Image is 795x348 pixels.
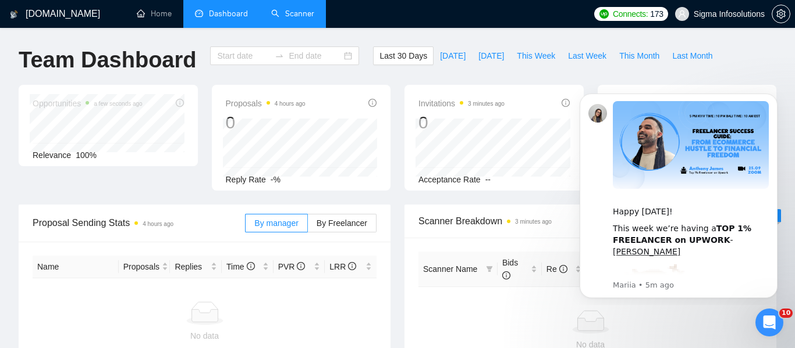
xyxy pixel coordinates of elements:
[278,262,306,271] span: PVR
[123,260,159,273] span: Proposals
[418,112,505,134] div: 0
[226,175,266,184] span: Reply Rate
[373,46,434,65] button: Last 30 Days
[502,258,518,280] span: Bids
[348,262,356,270] span: info-circle
[76,150,97,160] span: 100%
[502,271,510,279] span: info-circle
[271,9,314,19] a: searchScanner
[486,266,493,272] span: filter
[678,10,686,18] span: user
[275,101,306,107] time: 4 hours ago
[418,214,762,228] span: Scanner Breakdown
[19,46,196,74] h1: Team Dashboard
[33,216,245,230] span: Proposal Sending Stats
[10,5,18,24] img: logo
[297,262,305,270] span: info-circle
[546,264,567,274] span: Re
[666,46,719,65] button: Last Month
[672,49,712,62] span: Last Month
[226,262,254,271] span: Time
[562,46,613,65] button: Last Week
[478,49,504,62] span: [DATE]
[51,197,207,207] p: Message from Mariia, sent 5m ago
[275,51,284,60] span: swap-right
[559,265,567,273] span: info-circle
[485,175,491,184] span: --
[562,83,795,305] iframe: Intercom notifications message
[254,218,298,228] span: By manager
[440,49,466,62] span: [DATE]
[418,175,481,184] span: Acceptance Rate
[568,49,606,62] span: Last Week
[217,49,270,62] input: Start date
[779,308,793,318] span: 10
[33,150,71,160] span: Relevance
[423,264,477,274] span: Scanner Name
[515,218,552,225] time: 3 minutes ago
[562,99,570,107] span: info-circle
[271,175,281,184] span: -%
[755,308,783,336] iframe: Intercom live chat
[51,180,125,254] img: :excited:
[289,49,342,62] input: End date
[772,5,790,23] button: setting
[772,9,790,19] a: setting
[226,112,306,134] div: 0
[510,46,562,65] button: This Week
[175,260,208,273] span: Replies
[368,99,377,107] span: info-circle
[650,8,663,20] span: 173
[209,9,248,19] span: Dashboard
[619,49,659,62] span: This Month
[468,101,505,107] time: 3 minutes ago
[226,96,306,110] span: Proposals
[119,256,171,278] th: Proposals
[329,262,356,271] span: LRR
[317,218,367,228] span: By Freelancer
[434,46,472,65] button: [DATE]
[599,9,609,19] img: upwork-logo.png
[195,9,203,17] span: dashboard
[275,51,284,60] span: to
[379,49,427,62] span: Last 30 Days
[418,96,505,110] span: Invitations
[484,260,495,278] span: filter
[137,9,172,19] a: homeHome
[472,46,510,65] button: [DATE]
[143,221,173,227] time: 4 hours ago
[613,8,648,20] span: Connects:
[33,256,119,278] th: Name
[613,46,666,65] button: This Month
[517,49,555,62] span: This Week
[772,9,790,19] span: setting
[170,256,222,278] th: Replies
[37,329,372,342] div: No data
[247,262,255,270] span: info-circle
